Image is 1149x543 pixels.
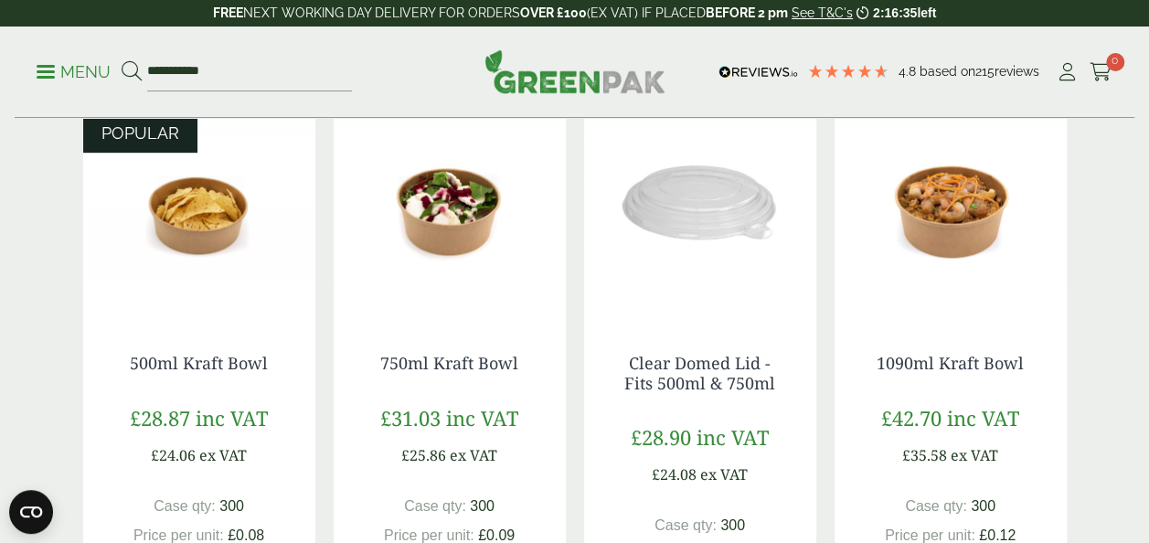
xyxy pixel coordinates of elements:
span: inc VAT [446,404,518,431]
span: ex VAT [951,445,998,465]
span: £0.09 [478,527,515,543]
a: 500ml Kraft Bowl [130,352,268,374]
div: 4.79 Stars [807,63,889,80]
span: ex VAT [199,445,247,465]
a: 0 [1090,59,1112,86]
span: Case qty: [905,498,967,514]
span: 0 [1106,53,1124,71]
span: 4.8 [899,64,920,79]
a: Menu [37,61,111,80]
a: 750ml Kraft Bowl [380,352,518,374]
strong: FREE [213,5,243,20]
span: ex VAT [700,464,748,484]
img: Kraft Bowl 1090ml with Prawns and Rice [835,89,1067,317]
a: See T&C's [792,5,853,20]
img: REVIEWS.io [718,66,798,79]
span: left [917,5,936,20]
span: £0.08 [228,527,264,543]
span: POPULAR [101,123,179,143]
span: £35.58 [902,445,947,465]
span: Case qty: [404,498,466,514]
p: Menu [37,61,111,83]
span: inc VAT [947,404,1019,431]
span: Case qty: [654,517,717,533]
span: £0.12 [979,527,1016,543]
i: My Account [1056,63,1079,81]
span: £31.03 [380,404,441,431]
span: inc VAT [196,404,268,431]
span: inc VAT [697,423,769,451]
span: reviews [995,64,1039,79]
button: Open CMP widget [9,490,53,534]
img: Clear Domed Lid - Fits 750ml-0 [584,89,816,317]
span: £24.08 [652,464,697,484]
span: £24.06 [151,445,196,465]
span: 300 [971,498,995,514]
span: 300 [219,498,244,514]
span: ex VAT [450,445,497,465]
span: £25.86 [401,445,446,465]
span: Price per unit: [384,527,474,543]
span: Price per unit: [885,527,975,543]
span: 215 [975,64,995,79]
span: £42.70 [881,404,942,431]
span: £28.87 [130,404,190,431]
strong: OVER £100 [520,5,587,20]
span: Case qty: [154,498,216,514]
i: Cart [1090,63,1112,81]
span: 300 [720,517,745,533]
span: 2:16:35 [873,5,917,20]
img: Kraft Bowl 750ml with Goats Cheese Salad Open [334,89,566,317]
img: GreenPak Supplies [484,49,665,93]
a: 1090ml Kraft Bowl [877,352,1024,374]
span: £28.90 [631,423,691,451]
strong: BEFORE 2 pm [706,5,788,20]
span: Based on [920,64,975,79]
span: 300 [470,498,495,514]
span: Price per unit: [133,527,224,543]
img: Kraft Bowl 500ml with Nachos [83,89,315,317]
a: Clear Domed Lid - Fits 500ml & 750ml [624,352,775,394]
